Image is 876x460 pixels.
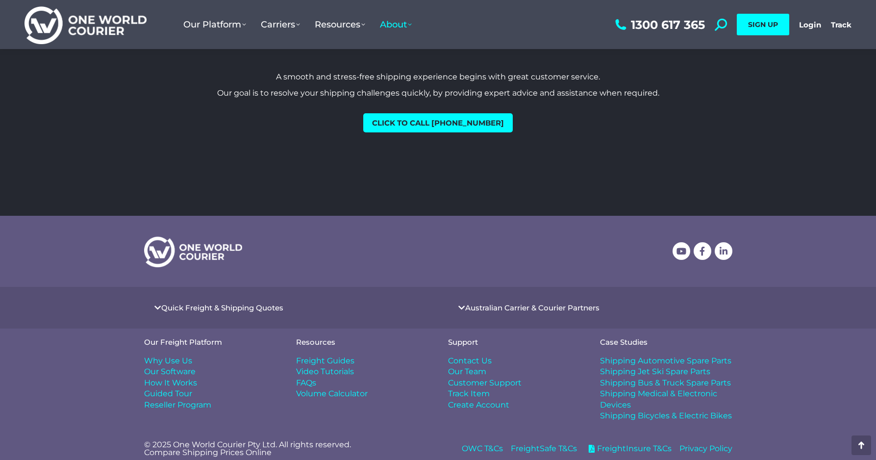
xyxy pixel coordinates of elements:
span: Freight Guides [296,356,354,366]
h4: Case Studies [600,338,732,346]
h4: Our Freight Platform [144,338,276,346]
a: Resources [307,9,373,40]
a: Carriers [253,9,307,40]
p: © 2025 One World Courier Pty Ltd. All rights reserved. Compare Shipping Prices Online [144,441,428,457]
a: Video Tutorials [296,366,428,377]
span: Click to call [PHONE_NUMBER] [372,119,504,127]
a: Shipping Medical & Electronic Devices [600,388,732,410]
span: Reseller Program [144,400,211,410]
a: Click to call [PHONE_NUMBER] [363,113,513,132]
img: One World Courier [25,5,147,45]
a: Shipping Bicycles & Electric Bikes [600,410,732,421]
a: Guided Tour [144,388,276,399]
a: Create Account [448,400,580,410]
span: Volume Calculator [296,388,368,399]
a: Freight Guides [296,356,428,366]
span: Our Software [144,366,196,377]
h4: Support [448,338,580,346]
a: SIGN UP [737,14,789,35]
a: Australian Carrier & Courier Partners [465,304,600,311]
span: Track Item [448,388,490,399]
a: Login [799,20,821,29]
span: Carriers [261,19,300,30]
a: Track Item [448,388,580,399]
a: Our Software [144,366,276,377]
a: FreightInsure T&Cs [585,443,672,454]
a: Customer Support [448,378,580,388]
a: OWC T&Cs [462,443,503,454]
span: About [380,19,412,30]
a: Reseller Program [144,400,276,410]
span: Shipping Automotive Spare Parts [600,356,731,366]
a: Shipping Jet Ski Spare Parts [600,366,732,377]
span: Contact Us [448,356,492,366]
a: FreightSafe T&Cs [511,443,577,454]
span: How It Works [144,378,197,388]
a: Track [831,20,851,29]
span: Our Platform [183,19,246,30]
a: About [373,9,419,40]
span: SIGN UP [748,20,778,29]
span: Video Tutorials [296,366,354,377]
a: Quick Freight & Shipping Quotes [161,304,283,311]
span: Why Use Us [144,356,192,366]
a: FAQs [296,378,428,388]
a: Why Use Us [144,356,276,366]
span: Guided Tour [144,388,192,399]
a: Shipping Bus & Truck Spare Parts [600,378,732,388]
span: FAQs [296,378,316,388]
a: Shipping Automotive Spare Parts [600,356,732,366]
a: Our Platform [176,9,253,40]
span: FreightInsure T&Cs [595,443,672,454]
a: Our Team [448,366,580,377]
a: Volume Calculator [296,388,428,399]
a: How It Works [144,378,276,388]
p: Our goal is to resolve your shipping challenges quickly, by providing expert advice and assistanc... [144,88,732,99]
a: Contact Us [448,356,580,366]
span: Create Account [448,400,509,410]
span: Customer Support [448,378,522,388]
h4: Resources [296,338,428,346]
span: Our Team [448,366,486,377]
span: Resources [315,19,365,30]
p: A smooth and stress-free shipping experience begins with great customer service. [144,72,732,82]
a: 1300 617 365 [613,19,705,31]
a: Privacy Policy [679,443,732,454]
span: Shipping Jet Ski Spare Parts [600,366,710,377]
span: Shipping Bus & Truck Spare Parts [600,378,731,388]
